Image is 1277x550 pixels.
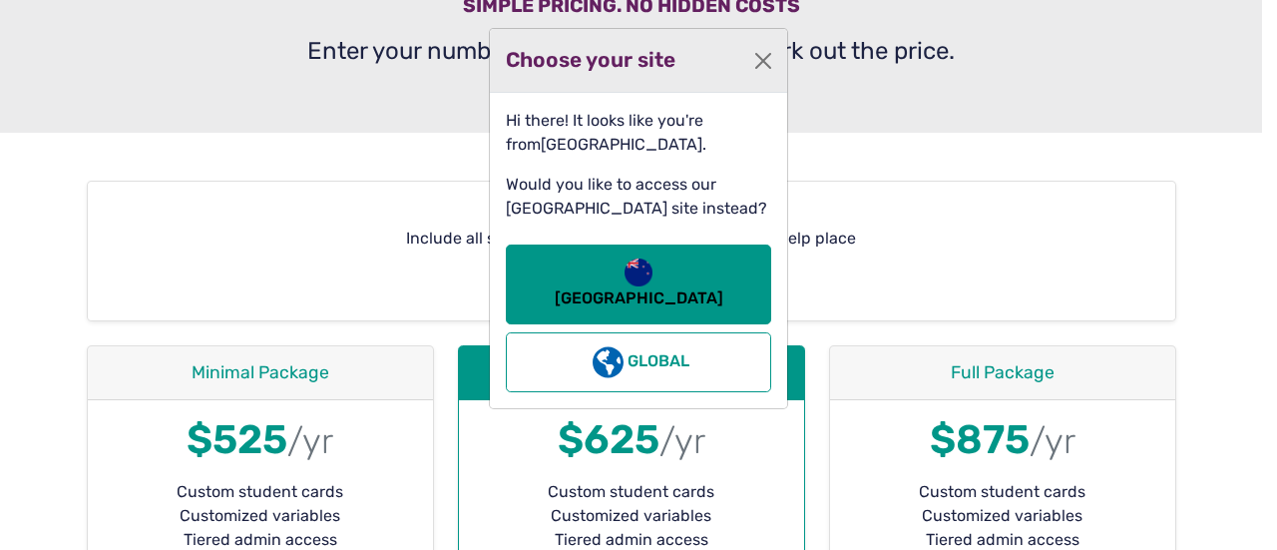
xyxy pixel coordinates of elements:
img: globe-americas-solid.svg [593,346,624,378]
button: Global [506,332,771,392]
p: Hi there! It looks like you're from . [506,109,771,157]
button: Close [747,45,779,77]
p: Would you like to access our [GEOGRAPHIC_DATA] site instead? [506,173,771,221]
span: [GEOGRAPHIC_DATA] [541,135,702,154]
h2: Choose your site [506,45,675,76]
img: new-zealand-flag-round-icon-32.png [625,259,652,286]
button: [GEOGRAPHIC_DATA] [506,245,771,324]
